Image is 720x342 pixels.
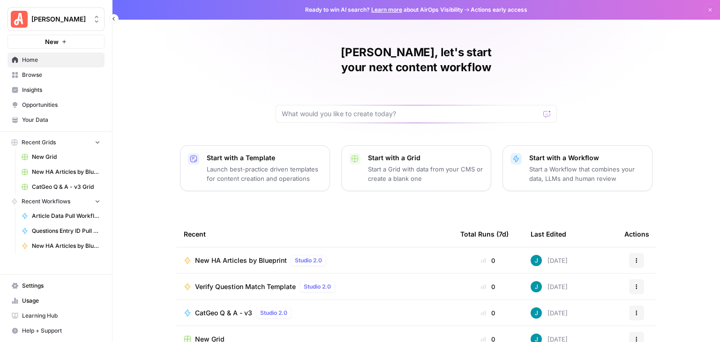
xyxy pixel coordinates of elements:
[184,221,445,247] div: Recent
[207,164,322,183] p: Launch best-practice driven templates for content creation and operations
[531,307,542,319] img: gsxx783f1ftko5iaboo3rry1rxa5
[17,179,105,194] a: CatGeo Q & A - v3 Grid
[502,145,652,191] button: Start with a WorkflowStart a Workflow that combines your data, LLMs and human review
[7,278,105,293] a: Settings
[7,194,105,208] button: Recent Workflows
[460,221,509,247] div: Total Runs (7d)
[531,281,542,292] img: gsxx783f1ftko5iaboo3rry1rxa5
[32,168,100,176] span: New HA Articles by Blueprint Grid
[32,227,100,235] span: Questions Entry ID Pull Workflow
[304,283,331,291] span: Studio 2.0
[22,138,56,147] span: Recent Grids
[32,242,100,250] span: New HA Articles by Blueprint
[531,221,566,247] div: Last Edited
[17,164,105,179] a: New HA Articles by Blueprint Grid
[45,37,59,46] span: New
[529,164,645,183] p: Start a Workflow that combines your data, LLMs and human review
[7,323,105,338] button: Help + Support
[531,307,568,319] div: [DATE]
[341,145,491,191] button: Start with a GridStart a Grid with data from your CMS or create a blank one
[22,56,100,64] span: Home
[460,282,516,291] div: 0
[22,86,100,94] span: Insights
[7,35,105,49] button: New
[7,112,105,127] a: Your Data
[22,101,100,109] span: Opportunities
[624,221,649,247] div: Actions
[7,67,105,82] a: Browse
[22,312,100,320] span: Learning Hub
[7,135,105,149] button: Recent Grids
[7,52,105,67] a: Home
[305,6,463,14] span: Ready to win AI search? about AirOps Visibility
[531,255,568,266] div: [DATE]
[7,308,105,323] a: Learning Hub
[260,309,287,317] span: Studio 2.0
[31,15,88,24] span: [PERSON_NAME]
[295,256,322,265] span: Studio 2.0
[32,183,100,191] span: CatGeo Q & A - v3 Grid
[368,153,483,163] p: Start with a Grid
[460,256,516,265] div: 0
[17,238,105,253] a: New HA Articles by Blueprint
[17,223,105,238] a: Questions Entry ID Pull Workflow
[32,153,100,161] span: New Grid
[17,208,105,223] a: Article Data Pull Workflow
[180,145,330,191] button: Start with a TemplateLaunch best-practice driven templates for content creation and operations
[460,308,516,318] div: 0
[368,164,483,183] p: Start a Grid with data from your CMS or create a blank one
[207,153,322,163] p: Start with a Template
[276,45,557,75] h1: [PERSON_NAME], let's start your next content workflow
[471,6,527,14] span: Actions early access
[184,307,445,319] a: CatGeo Q & A - v3Studio 2.0
[7,82,105,97] a: Insights
[11,11,28,28] img: Angi Logo
[22,197,70,206] span: Recent Workflows
[529,153,645,163] p: Start with a Workflow
[531,281,568,292] div: [DATE]
[22,71,100,79] span: Browse
[195,256,287,265] span: New HA Articles by Blueprint
[282,109,540,119] input: What would you like to create today?
[7,7,105,31] button: Workspace: Angi
[7,293,105,308] a: Usage
[531,255,542,266] img: gsxx783f1ftko5iaboo3rry1rxa5
[7,97,105,112] a: Opportunities
[184,281,445,292] a: Verify Question Match TemplateStudio 2.0
[195,308,252,318] span: CatGeo Q & A - v3
[22,297,100,305] span: Usage
[22,116,100,124] span: Your Data
[22,282,100,290] span: Settings
[22,327,100,335] span: Help + Support
[184,255,445,266] a: New HA Articles by BlueprintStudio 2.0
[32,212,100,220] span: Article Data Pull Workflow
[195,282,296,291] span: Verify Question Match Template
[371,6,402,13] a: Learn more
[17,149,105,164] a: New Grid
